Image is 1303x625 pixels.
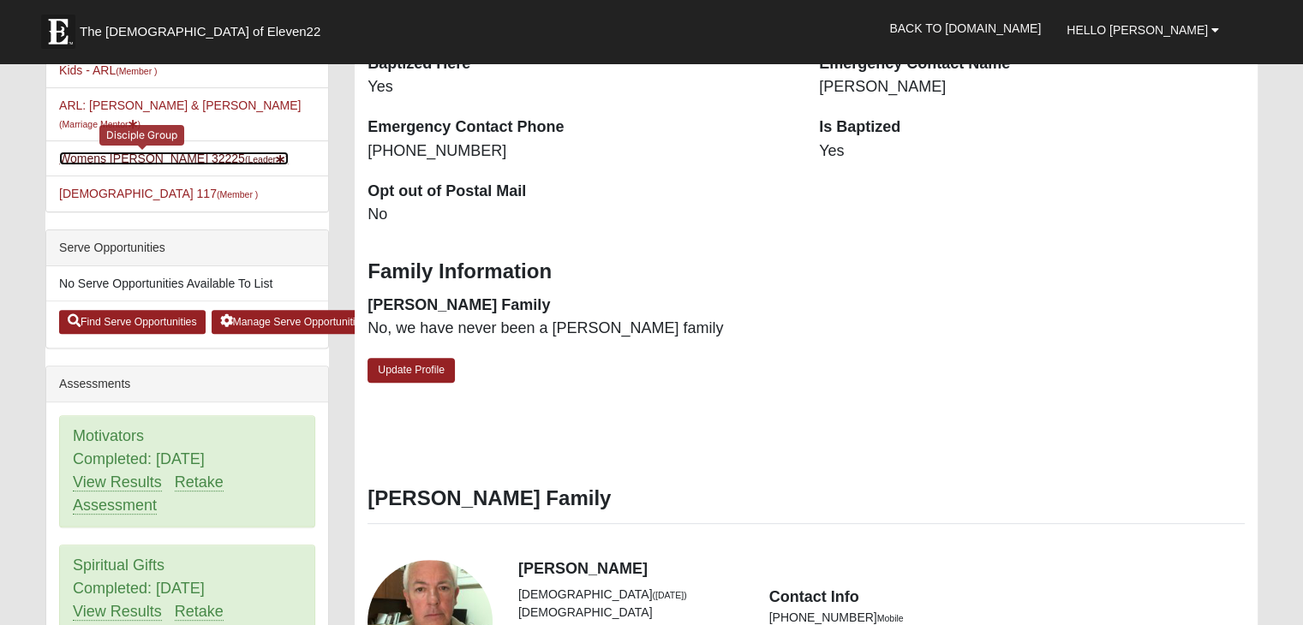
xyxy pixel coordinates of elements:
dt: Baptized Here [368,53,793,75]
dt: Opt out of Postal Mail [368,181,793,203]
small: ([DATE]) [653,590,687,600]
a: Kids - ARL(Member ) [59,63,158,77]
dd: Yes [819,140,1245,163]
div: Motivators Completed: [DATE] [60,416,314,527]
dt: Emergency Contact Phone [368,116,793,139]
li: No Serve Opportunities Available To List [46,266,328,301]
a: Manage Serve Opportunities [212,310,375,334]
div: Disciple Group [99,125,184,145]
small: (Member ) [116,66,157,76]
a: Womens [PERSON_NAME] 32225(Leader) [59,152,289,165]
a: Update Profile [368,358,455,383]
small: (Member ) [217,189,258,199]
li: [DEMOGRAPHIC_DATA] [518,586,744,604]
small: Mobile [877,613,904,623]
dd: No, we have never been a [PERSON_NAME] family [368,318,793,340]
a: Hello [PERSON_NAME] [1054,9,1232,51]
a: View Results [73,603,162,621]
li: [DEMOGRAPHIC_DATA] [518,604,744,622]
a: View Results [73,473,162,491]
dt: Is Baptized [819,116,1245,139]
dd: Yes [368,76,793,98]
div: Serve Opportunities [46,230,328,266]
a: Back to [DOMAIN_NAME] [876,7,1054,50]
span: The [DEMOGRAPHIC_DATA] of Eleven22 [80,23,320,40]
span: Hello [PERSON_NAME] [1067,23,1208,37]
div: Assessments [46,366,328,402]
strong: Contact Info [769,588,859,605]
h4: [PERSON_NAME] [518,560,1245,579]
h3: [PERSON_NAME] Family [368,486,1245,511]
h3: Family Information [368,259,1245,284]
a: The [DEMOGRAPHIC_DATA] of Eleven22 [33,6,375,49]
small: (Leader ) [245,154,289,164]
dt: [PERSON_NAME] Family [368,295,793,317]
dt: Emergency Contact Name [819,53,1245,75]
a: ARL: [PERSON_NAME] & [PERSON_NAME](Marriage Mentor) [59,98,301,130]
a: Find Serve Opportunities [59,310,206,334]
dd: No [368,204,793,226]
img: Eleven22 logo [41,15,75,49]
dd: [PHONE_NUMBER] [368,140,793,163]
dd: [PERSON_NAME] [819,76,1245,98]
a: [DEMOGRAPHIC_DATA] 117(Member ) [59,187,258,200]
small: (Marriage Mentor ) [59,119,140,129]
